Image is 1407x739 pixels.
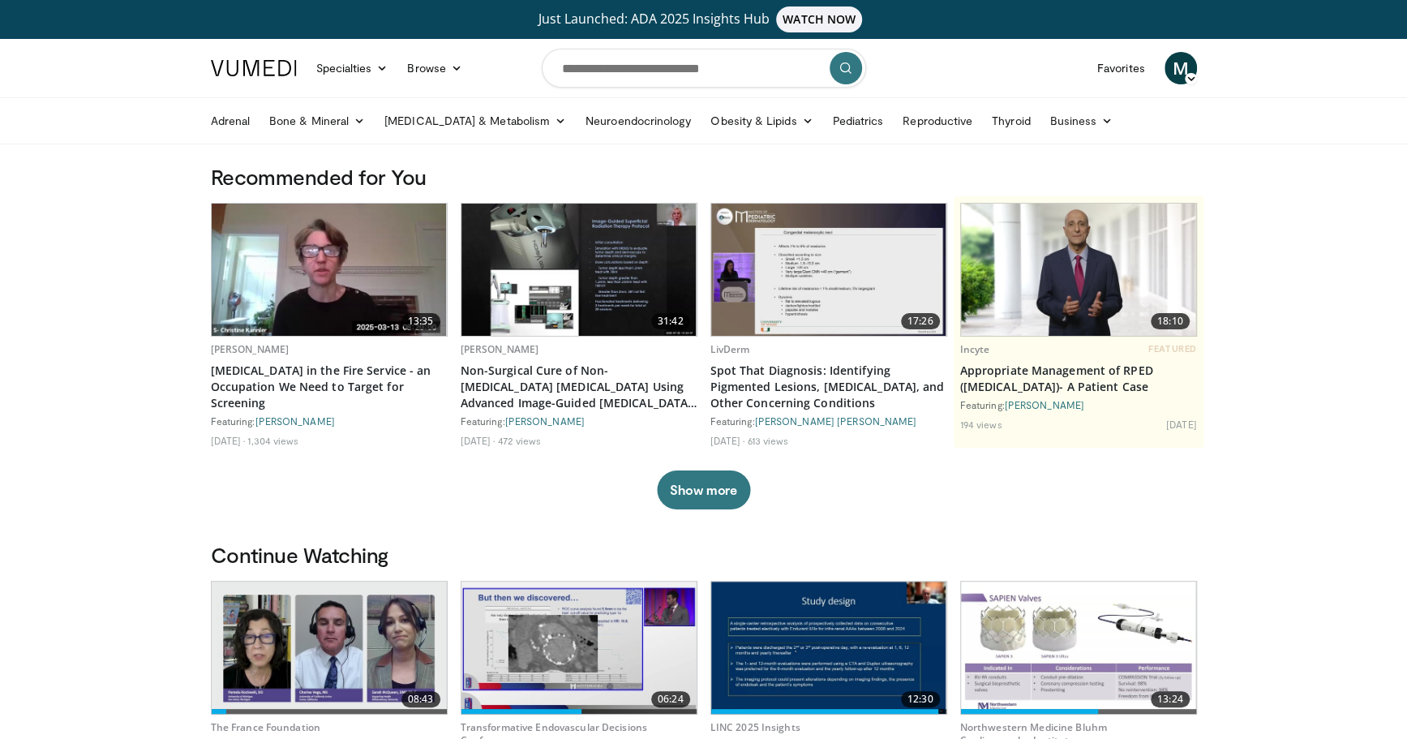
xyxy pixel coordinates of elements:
span: 13:35 [401,313,440,329]
a: 06:24 [461,582,697,714]
a: Reproductive [893,105,982,137]
a: [PERSON_NAME] [211,342,290,356]
li: [DATE] [710,434,745,447]
a: Obesity & Lipids [701,105,822,137]
a: [PERSON_NAME] [505,415,585,427]
li: [DATE] [211,434,246,447]
a: The France Foundation [211,720,321,734]
span: 17:26 [901,313,940,329]
a: LivDerm [710,342,750,356]
div: Featuring: [960,398,1197,411]
a: M [1165,52,1197,84]
img: 99c1a310-4491-446d-a54f-03bcde634dd3.620x360_q85_upscale.jpg [711,204,946,336]
a: [MEDICAL_DATA] & Metabolism [375,105,576,137]
a: 17:26 [711,204,946,336]
li: [DATE] [1166,418,1197,431]
a: [PERSON_NAME] [255,415,335,427]
a: [PERSON_NAME] [1005,399,1084,410]
a: Incyte [960,342,990,356]
span: 13:24 [1151,691,1190,707]
div: Featuring: [461,415,697,428]
li: 1,304 views [247,434,298,447]
span: 31:42 [651,313,690,329]
span: 08:43 [401,691,440,707]
span: WATCH NOW [776,6,862,32]
a: Favorites [1087,52,1155,84]
a: 31:42 [461,204,697,336]
a: 08:43 [212,582,447,714]
div: Featuring: [710,415,947,428]
a: Just Launched: ADA 2025 Insights HubWATCH NOW [213,6,1195,32]
a: Spot That Diagnosis: Identifying Pigmented Lesions, [MEDICAL_DATA], and Other Concerning Conditions [710,363,947,411]
img: 9a8aa8b8-7629-432b-9ed2-65c819d564a7.620x360_q85_upscale.jpg [461,582,697,714]
a: Specialties [307,52,398,84]
li: [DATE] [461,434,495,447]
h3: Continue Watching [211,542,1197,568]
img: c40651c0-1f44-4066-bb08-8d2da454f3fa.620x360_q85_upscale.jpg [961,582,1196,714]
div: Featuring: [211,415,448,428]
img: 51a7c73f-b7d6-44af-9ba3-a73f24daf5df.620x360_q85_upscale.jpg [212,582,447,714]
a: Business [1040,105,1123,137]
span: FEATURED [1148,343,1196,354]
a: LINC 2025 Insights [710,720,800,734]
a: 12:30 [711,582,946,714]
a: 13:24 [961,582,1196,714]
a: 13:35 [212,204,447,336]
input: Search topics, interventions [542,49,866,88]
li: 613 views [747,434,788,447]
a: Neuroendocrinology [576,105,701,137]
a: Non-Surgical Cure of Non-[MEDICAL_DATA] [MEDICAL_DATA] Using Advanced Image-Guided [MEDICAL_DATA]... [461,363,697,411]
a: [PERSON_NAME] [PERSON_NAME] [755,415,917,427]
h3: Recommended for You [211,164,1197,190]
li: 194 views [960,418,1002,431]
span: 06:24 [651,691,690,707]
a: [PERSON_NAME] [461,342,539,356]
li: 472 views [497,434,541,447]
img: 9d72a37f-49b2-4846-8ded-a17e76e84863.620x360_q85_upscale.jpg [212,204,447,336]
a: Pediatrics [823,105,894,137]
a: [MEDICAL_DATA] in the Fire Service - an Occupation We Need to Target for Screening [211,363,448,411]
img: 1e2a10c9-340f-4cf7-b154-d76af51e353a.620x360_q85_upscale.jpg [461,204,697,336]
a: 18:10 [961,204,1196,336]
img: VuMedi Logo [211,60,297,76]
a: Browse [397,52,472,84]
a: Thyroid [982,105,1040,137]
span: 12:30 [901,691,940,707]
span: 18:10 [1151,313,1190,329]
a: Appropriate Management of RPED ([MEDICAL_DATA])- A Patient Case [960,363,1197,395]
img: dfb61434-267d-484a-acce-b5dc2d5ee040.620x360_q85_upscale.jpg [961,204,1196,336]
img: 1afc7074-9137-4726-a06b-06c0913d29c8.620x360_q85_upscale.jpg [711,582,946,714]
button: Show more [657,470,750,509]
a: Adrenal [201,105,260,137]
a: Bone & Mineral [260,105,375,137]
